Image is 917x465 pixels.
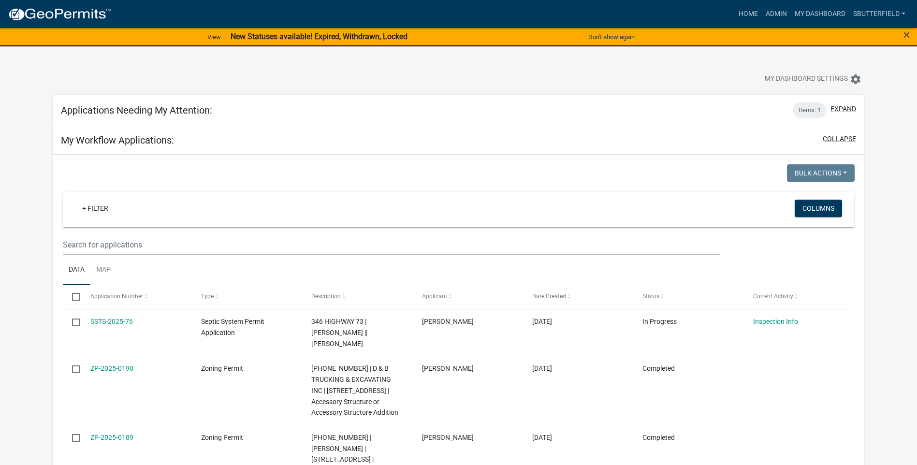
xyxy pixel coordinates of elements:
[791,5,849,23] a: My Dashboard
[532,318,552,325] span: 07/25/2025
[311,318,367,348] span: 346 HIGHWAY 73 | COLLIER, ALISHA M || SMITH, SELENA M
[90,293,143,300] span: Application Number
[201,364,243,372] span: Zoning Permit
[830,104,856,114] button: expand
[302,285,412,308] datatable-header-cell: Description
[192,285,302,308] datatable-header-cell: Type
[412,285,523,308] datatable-header-cell: Applicant
[584,29,639,45] button: Don't show again
[63,235,720,255] input: Search for applications
[765,73,848,85] span: My Dashboard Settings
[61,134,174,146] h5: My Workflow Applications:
[90,364,133,372] a: ZP-2025-0190
[753,318,798,325] a: Inspection Info
[201,293,214,300] span: Type
[757,70,869,88] button: My Dashboard Settingssettings
[532,293,566,300] span: Date Created
[762,5,791,23] a: Admin
[642,293,659,300] span: Status
[753,293,793,300] span: Current Activity
[532,434,552,441] span: 06/25/2025
[532,364,552,372] span: 06/26/2025
[61,104,212,116] h5: Applications Needing My Attention:
[422,364,474,372] span: Sheila Butterfield
[422,318,474,325] span: Sheila Butterfield
[311,364,398,416] span: 81-064-5770 | D & B TRUCKING & EXCAVATING INC | 2350 COUNTY ROAD 5 | Accessory Structure or Acces...
[903,28,910,42] span: ×
[787,164,855,182] button: Bulk Actions
[81,285,191,308] datatable-header-cell: Application Number
[795,200,842,217] button: Columns
[90,255,116,286] a: Map
[201,318,264,336] span: Septic System Permit Application
[735,5,762,23] a: Home
[793,102,827,118] div: Items: 1
[90,434,133,441] a: ZP-2025-0189
[422,293,447,300] span: Applicant
[849,5,909,23] a: Sbutterfield
[642,318,677,325] span: In Progress
[422,434,474,441] span: Sheila Butterfield
[903,29,910,41] button: Close
[201,434,243,441] span: Zoning Permit
[850,73,861,85] i: settings
[231,32,408,41] strong: New Statuses available! Expired, Withdrawn, Locked
[633,285,743,308] datatable-header-cell: Status
[311,293,341,300] span: Description
[90,318,133,325] a: SSTS-2025-76
[642,364,675,372] span: Completed
[823,134,856,144] button: collapse
[74,200,116,217] a: + Filter
[204,29,225,45] a: View
[63,255,90,286] a: Data
[642,434,675,441] span: Completed
[743,285,854,308] datatable-header-cell: Current Activity
[63,285,81,308] datatable-header-cell: Select
[523,285,633,308] datatable-header-cell: Date Created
